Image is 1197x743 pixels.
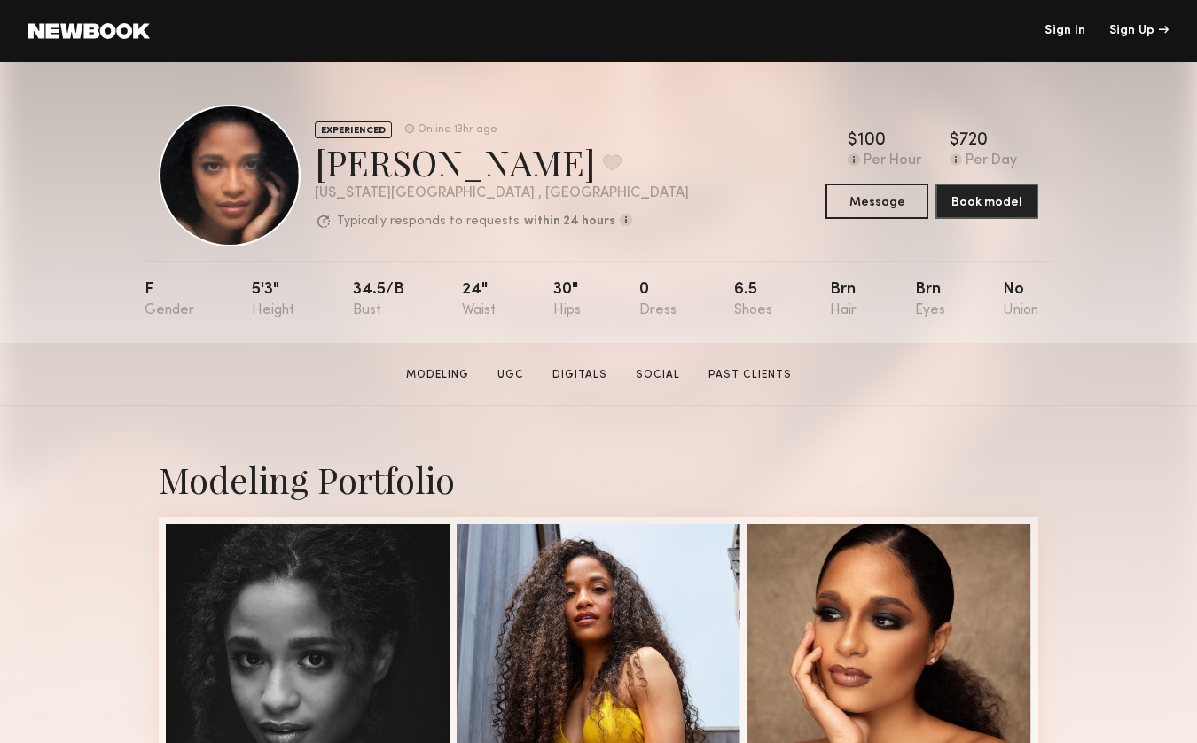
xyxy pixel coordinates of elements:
div: EXPERIENCED [315,121,392,138]
div: Online 13hr ago [418,124,497,136]
div: Brn [830,282,857,318]
div: F [145,282,194,318]
div: 720 [959,132,988,150]
div: 24" [462,282,496,318]
div: No [1003,282,1038,318]
div: Per Day [966,153,1017,169]
div: [PERSON_NAME] [315,138,689,185]
div: 100 [857,132,886,150]
a: Modeling [399,367,476,383]
p: Typically responds to requests [337,215,520,228]
div: Per Hour [864,153,921,169]
a: Social [629,367,687,383]
div: Brn [915,282,945,318]
a: Past Clients [701,367,799,383]
div: 34.5/b [353,282,404,318]
a: Sign In [1044,25,1085,37]
b: within 24 hours [524,215,615,228]
div: [US_STATE][GEOGRAPHIC_DATA] , [GEOGRAPHIC_DATA] [315,186,689,201]
a: Digitals [545,367,614,383]
div: $ [848,132,857,150]
div: Sign Up [1109,25,1169,37]
div: 6.5 [734,282,772,318]
div: 30" [553,282,581,318]
div: Modeling Portfolio [159,456,1038,503]
div: 0 [639,282,677,318]
div: $ [950,132,959,150]
button: Message [825,184,928,219]
div: 5'3" [252,282,294,318]
button: Book model [935,184,1038,219]
a: UGC [490,367,531,383]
